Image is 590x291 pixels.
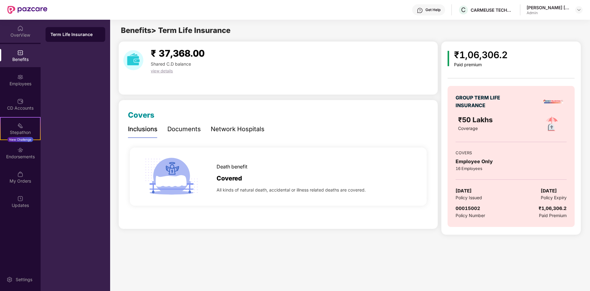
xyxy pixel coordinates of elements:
[6,277,13,283] img: svg+xml;base64,PHN2ZyBpZD0iU2V0dGluZy0yMHgyMCIgeG1sbnM9Imh0dHA6Ly93d3cudzMub3JnLzIwMDAvc3ZnIiB3aW...
[7,137,33,142] div: New Challenge
[128,109,154,121] div: Covers
[1,129,40,135] div: Stepathon
[7,6,47,14] img: New Pazcare Logo
[151,68,173,73] span: view details
[456,158,566,165] div: Employee Only
[123,50,143,70] img: download
[17,98,23,104] img: svg+xml;base64,PHN2ZyBpZD0iQ0RfQWNjb3VudHMiIGRhdGEtbmFtZT0iQ0QgQWNjb3VudHMiIHhtbG5zPSJodHRwOi8vd3...
[17,50,23,56] img: svg+xml;base64,PHN2ZyBpZD0iQmVuZWZpdHMiIHhtbG5zPSJodHRwOi8vd3d3LnczLm9yZy8yMDAwL3N2ZyIgd2lkdGg9Ij...
[527,10,570,15] div: Admin
[456,194,482,201] span: Policy Issued
[458,115,495,124] span: ₹50 Lakhs
[417,7,423,14] img: svg+xml;base64,PHN2ZyBpZD0iSGVscC0zMngzMiIgeG1sbnM9Imh0dHA6Ly93d3cudzMub3JnLzIwMDAvc3ZnIiB3aWR0aD...
[217,187,366,193] span: All kinds of natural death, accidental or illness related deaths are covered.
[425,7,441,12] div: Get Help
[458,126,478,131] span: Coverage
[50,31,100,38] div: Term Life Insurance
[471,7,514,13] div: CARMEUSE TECHNOLOGIES INDIA PRIVATE LIMITED
[17,25,23,31] img: svg+xml;base64,PHN2ZyBpZD0iSG9tZSIgeG1sbnM9Imh0dHA6Ly93d3cudzMub3JnLzIwMDAvc3ZnIiB3aWR0aD0iMjAiIG...
[121,26,230,35] span: Benefits > Term Life Insurance
[167,124,201,134] div: Documents
[541,194,567,201] span: Policy Expiry
[151,48,205,59] span: ₹ 37,368.00
[456,213,485,218] span: Policy Number
[448,51,449,66] img: icon
[456,165,566,172] div: 16 Employees
[461,6,466,14] span: C
[539,205,567,212] div: ₹1,06,306.2
[142,148,201,206] img: icon
[17,123,23,129] img: svg+xml;base64,PHN2ZyB4bWxucz0iaHR0cDovL3d3dy53My5vcmcvMjAwMC9zdmciIHdpZHRoPSIyMSIgaGVpZ2h0PSIyMC...
[456,94,509,109] div: GROUP TERM LIFE INSURANCE
[539,212,567,219] span: Paid Premium
[128,124,157,134] div: Inclusions
[576,7,581,12] img: svg+xml;base64,PHN2ZyBpZD0iRHJvcGRvd24tMzJ4MzIiIHhtbG5zPSJodHRwOi8vd3d3LnczLm9yZy8yMDAwL3N2ZyIgd2...
[151,61,191,67] span: Shared C.D balance
[14,277,34,283] div: Settings
[17,74,23,80] img: svg+xml;base64,PHN2ZyBpZD0iRW1wbG95ZWVzIiB4bWxucz0iaHR0cDovL3d3dy53My5vcmcvMjAwMC9zdmciIHdpZHRoPS...
[527,5,570,10] div: [PERSON_NAME] [PERSON_NAME]
[454,62,508,67] div: Paid premium
[17,147,23,153] img: svg+xml;base64,PHN2ZyBpZD0iRW5kb3JzZW1lbnRzIiB4bWxucz0iaHR0cDovL3d3dy53My5vcmcvMjAwMC9zdmciIHdpZH...
[543,91,564,112] img: insurerLogo
[456,205,480,211] span: 00015002
[17,196,23,202] img: svg+xml;base64,PHN2ZyBpZD0iVXBkYXRlZCIgeG1sbnM9Imh0dHA6Ly93d3cudzMub3JnLzIwMDAvc3ZnIiB3aWR0aD0iMj...
[217,174,242,183] span: Covered
[542,114,562,134] img: policyIcon
[456,187,472,195] span: [DATE]
[456,150,566,156] div: COVERS
[217,163,247,171] span: Death benefit
[541,187,557,195] span: [DATE]
[454,48,508,62] div: ₹1,06,306.2
[211,124,265,134] div: Network Hospitals
[17,171,23,177] img: svg+xml;base64,PHN2ZyBpZD0iTXlfT3JkZXJzIiBkYXRhLW5hbWU9Ik15IE9yZGVycyIgeG1sbnM9Imh0dHA6Ly93d3cudz...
